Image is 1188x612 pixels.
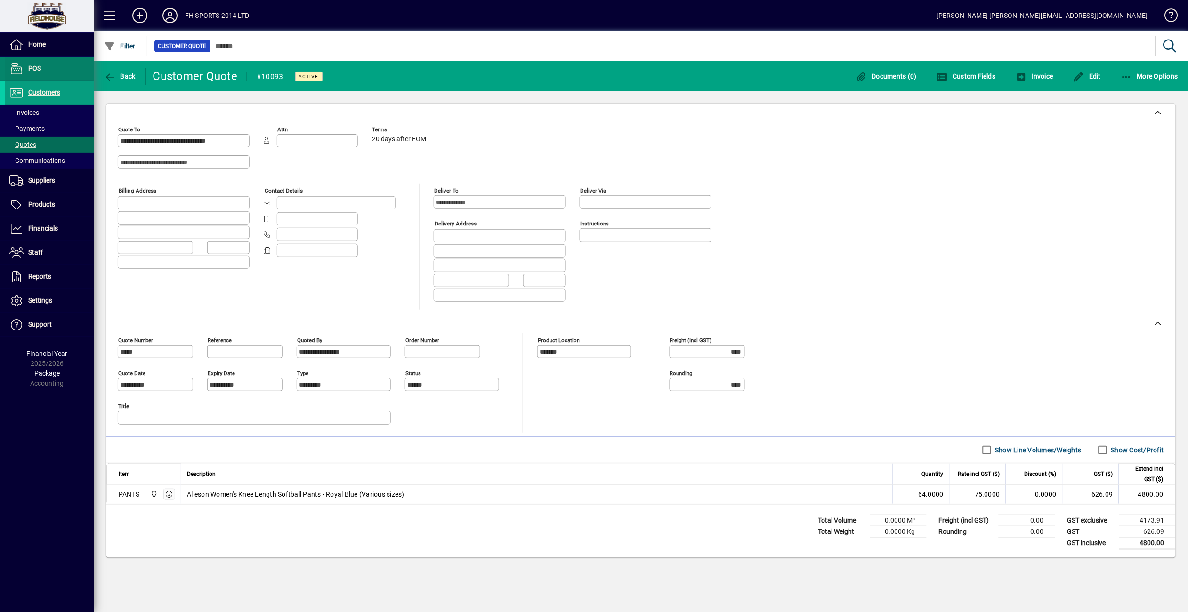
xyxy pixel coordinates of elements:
span: POS [28,64,41,72]
mat-label: Quote date [118,370,145,376]
mat-label: Reference [208,337,232,343]
button: Filter [102,38,138,55]
span: Staff [28,249,43,256]
button: Add [125,7,155,24]
app-page-header-button: Back [94,68,146,85]
a: Settings [5,289,94,313]
button: Back [102,68,138,85]
button: Custom Fields [934,68,998,85]
mat-label: Freight (incl GST) [670,337,712,343]
div: PANTS [119,490,139,499]
span: Products [28,201,55,208]
td: 4173.91 [1119,515,1176,526]
span: Support [28,321,52,328]
div: Customer Quote [153,69,238,84]
td: 0.0000 [1006,485,1062,504]
button: Profile [155,7,185,24]
mat-label: Quoted by [297,337,322,343]
mat-label: Deliver via [580,187,606,194]
mat-label: Status [405,370,421,376]
a: Communications [5,153,94,169]
a: Suppliers [5,169,94,193]
mat-label: Deliver To [434,187,459,194]
mat-label: Expiry date [208,370,235,376]
span: 20 days after EOM [372,136,426,143]
button: Invoice [1013,68,1056,85]
span: Quotes [9,141,36,148]
a: Staff [5,241,94,265]
button: Documents (0) [853,68,919,85]
td: 0.00 [999,515,1055,526]
a: Invoices [5,105,94,121]
td: 4800.00 [1119,537,1176,549]
span: Customers [28,89,60,96]
td: Freight (incl GST) [934,515,999,526]
a: Reports [5,265,94,289]
button: Edit [1071,68,1104,85]
button: More Options [1119,68,1181,85]
div: 75.0000 [955,490,1000,499]
td: 626.09 [1062,485,1119,504]
td: GST [1063,526,1119,537]
td: GST exclusive [1063,515,1119,526]
span: Customer Quote [158,41,207,51]
span: Alleson Women's Knee Length Softball Pants - Royal Blue (Various sizes) [187,490,404,499]
span: Back [104,72,136,80]
span: More Options [1121,72,1179,80]
span: Edit [1073,72,1101,80]
span: Discount (%) [1025,469,1057,479]
span: Active [299,73,319,80]
span: Financials [28,225,58,232]
mat-label: Quote To [118,126,140,133]
span: Extend incl GST ($) [1125,464,1164,484]
a: Home [5,33,94,56]
mat-label: Instructions [580,220,609,227]
span: Reports [28,273,51,280]
span: GST ($) [1094,469,1113,479]
td: Total Volume [814,515,870,526]
mat-label: Product location [538,337,580,343]
span: Rate incl GST ($) [958,469,1000,479]
a: Payments [5,121,94,137]
span: Quantity [922,469,944,479]
div: #10093 [257,69,283,84]
a: Quotes [5,137,94,153]
span: Financial Year [27,350,68,357]
span: Package [34,370,60,377]
span: Home [28,40,46,48]
span: Communications [9,157,65,164]
td: 0.0000 M³ [870,515,927,526]
td: GST inclusive [1063,537,1119,549]
span: Description [187,469,216,479]
label: Show Line Volumes/Weights [994,445,1082,455]
div: [PERSON_NAME] [PERSON_NAME][EMAIL_ADDRESS][DOMAIN_NAME] [937,8,1148,23]
a: Financials [5,217,94,241]
span: Item [119,469,130,479]
a: Knowledge Base [1157,2,1176,32]
span: Settings [28,297,52,304]
span: Invoices [9,109,39,116]
mat-label: Order number [405,337,439,343]
span: Documents (0) [856,72,917,80]
span: Invoice [1016,72,1053,80]
a: Support [5,313,94,337]
span: Terms [372,127,428,133]
span: Central [148,489,159,499]
span: 64.0000 [918,490,944,499]
mat-label: Rounding [670,370,693,376]
mat-label: Title [118,403,129,409]
span: Filter [104,42,136,50]
td: 0.00 [999,526,1055,537]
a: POS [5,57,94,81]
td: 4800.00 [1119,485,1175,504]
label: Show Cost/Profit [1109,445,1164,455]
div: FH SPORTS 2014 LTD [185,8,249,23]
mat-label: Attn [277,126,288,133]
mat-label: Quote number [118,337,153,343]
span: Payments [9,125,45,132]
span: Suppliers [28,177,55,184]
td: 626.09 [1119,526,1176,537]
td: Rounding [934,526,999,537]
td: Total Weight [814,526,870,537]
a: Products [5,193,94,217]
